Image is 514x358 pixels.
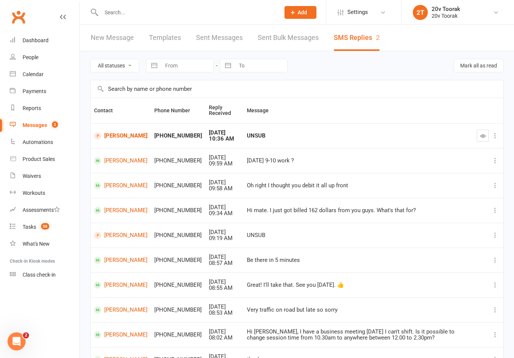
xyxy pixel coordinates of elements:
a: New Message [91,25,134,51]
div: Assessments [23,207,60,213]
div: Calendar [23,71,44,77]
a: Sent Messages [196,25,243,51]
a: What's New [10,236,79,252]
a: [PERSON_NAME] [94,331,148,338]
a: People [10,49,79,66]
a: Calendar [10,66,79,83]
a: SMS Replies2 [334,25,380,51]
div: UNSUB [247,133,470,139]
a: [PERSON_NAME] [94,132,148,139]
div: [PHONE_NUMBER] [154,282,202,288]
a: Reports [10,100,79,117]
th: Contact [91,98,151,123]
th: Reply Received [205,98,243,123]
a: Workouts [10,185,79,202]
button: Mark all as read [454,59,503,72]
a: Assessments [10,202,79,219]
div: [DATE] [209,279,240,285]
span: 58 [41,223,49,229]
div: Messages [23,122,47,128]
div: Payments [23,88,46,94]
div: [PHONE_NUMBER] [154,307,202,313]
a: [PERSON_NAME] [94,257,148,264]
div: Oh right I thought you debit it all up front [247,182,470,189]
div: Reports [23,105,41,111]
a: Messages 2 [10,117,79,134]
a: Class kiosk mode [10,266,79,283]
div: Workouts [23,190,45,196]
div: Very traffic on road but late so sorry [247,307,470,313]
div: [DATE] 9-10 work ? [247,158,470,164]
div: 08:57 AM [209,260,240,266]
div: What's New [23,241,50,247]
div: 09:59 AM [209,161,240,167]
div: [DATE] [209,155,240,161]
div: [DATE] [209,229,240,236]
div: Product Sales [23,156,55,162]
a: [PERSON_NAME] [94,207,148,214]
div: 08:53 AM [209,310,240,316]
div: [PHONE_NUMBER] [154,158,202,164]
a: Payments [10,83,79,100]
span: 2 [52,121,58,128]
div: [DATE] [209,304,240,310]
div: [PHONE_NUMBER] [154,257,202,263]
div: 09:34 AM [209,210,240,217]
div: 09:19 AM [209,235,240,242]
input: To [235,59,287,72]
div: Great! I'll take that. See you [DATE]. 👍 [247,282,470,288]
a: [PERSON_NAME] [94,306,148,314]
a: Dashboard [10,32,79,49]
button: Add [284,6,316,19]
div: Dashboard [23,37,49,43]
div: Hi mate. I just got billed 162 dollars from you guys. What's that for? [247,207,470,214]
input: From [161,59,213,72]
a: [PERSON_NAME] [94,232,148,239]
iframe: Intercom live chat [8,332,26,350]
div: [PHONE_NUMBER] [154,332,202,338]
a: Waivers [10,168,79,185]
div: People [23,54,38,60]
div: UNSUB [247,232,470,239]
a: Clubworx [9,8,28,26]
div: [PHONE_NUMBER] [154,207,202,214]
div: 20v Toorak [432,12,460,19]
div: [DATE] [209,130,240,136]
span: 2 [23,332,29,338]
div: 08:02 AM [209,335,240,341]
th: Message [243,98,473,123]
div: Hi [PERSON_NAME], I have a business meeting [DATE] I can't shift. Is it possible to change sessio... [247,329,470,341]
div: Be there in 5 minutes [247,257,470,263]
div: Tasks [23,224,36,230]
div: [DATE] [209,204,240,211]
div: Class check-in [23,272,56,278]
div: 2 [376,34,380,41]
div: [DATE] [209,254,240,260]
th: Phone Number [151,98,205,123]
div: [DATE] [209,329,240,335]
input: Search... [99,7,275,18]
a: Templates [149,25,181,51]
a: [PERSON_NAME] [94,282,148,289]
div: [PHONE_NUMBER] [154,182,202,189]
a: Product Sales [10,151,79,168]
a: Sent Bulk Messages [258,25,319,51]
div: [DATE] [209,179,240,186]
a: [PERSON_NAME] [94,157,148,164]
div: [PHONE_NUMBER] [154,232,202,239]
a: Tasks 58 [10,219,79,236]
div: Automations [23,139,53,145]
div: [PHONE_NUMBER] [154,133,202,139]
span: Add [298,9,307,15]
a: [PERSON_NAME] [94,182,148,189]
div: 09:58 AM [209,185,240,192]
div: 20v Toorak [432,6,460,12]
a: Automations [10,134,79,151]
div: Waivers [23,173,41,179]
span: Settings [347,4,368,21]
div: 10:36 AM [209,136,240,142]
div: 2T [413,5,428,20]
input: Search by name or phone number [91,80,503,98]
div: 08:55 AM [209,285,240,291]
